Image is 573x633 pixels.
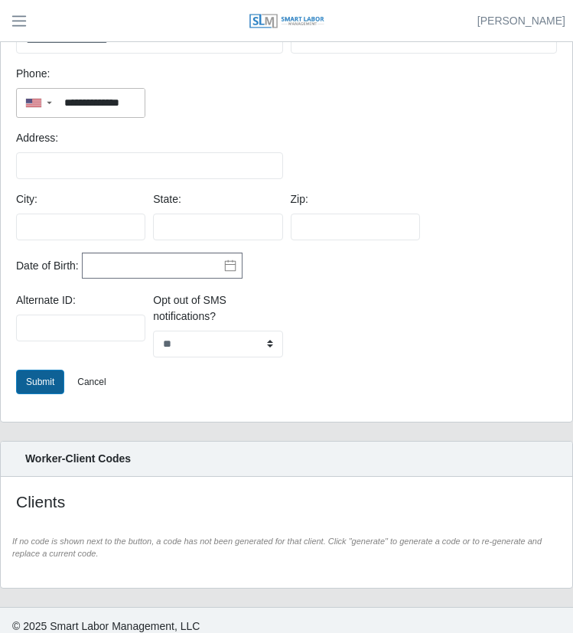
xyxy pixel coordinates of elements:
[45,100,54,106] span: ▼
[16,492,228,511] h4: Clients
[291,191,308,207] label: Zip:
[153,292,282,325] label: Opt out of SMS notifications?
[16,292,76,308] label: Alternate ID:
[153,191,181,207] label: State:
[16,258,79,274] label: Date of Birth:
[67,370,116,394] a: Cancel
[12,620,200,632] span: © 2025 Smart Labor Management, LLC
[16,191,37,207] label: City:
[16,370,64,394] button: Submit
[16,130,58,146] label: Address:
[16,66,50,82] label: Phone:
[477,13,565,29] a: [PERSON_NAME]
[17,89,59,117] div: Country Code Selector
[12,537,542,559] i: If no code is shown next to the button, a code has not been generated for that client. Click "gen...
[249,13,325,30] img: SLM Logo
[25,452,131,465] strong: Worker-Client Codes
